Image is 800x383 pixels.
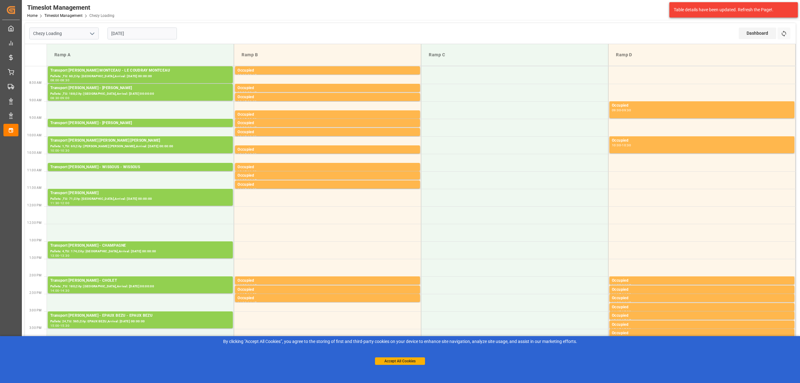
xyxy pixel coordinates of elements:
div: 14:00 [237,284,247,287]
div: Transport [PERSON_NAME] [PERSON_NAME] [PERSON_NAME] [50,138,230,144]
span: 9:00 AM [29,98,42,102]
div: - [247,126,247,129]
div: - [247,301,247,304]
div: Ramp C [426,49,603,61]
div: Occupied [612,304,792,310]
div: 09:30 [247,118,257,121]
div: 10:45 [237,170,247,173]
span: 10:00 AM [27,134,42,137]
span: 1:00 PM [29,239,42,242]
div: Pallets: ,TU: 188,City: [GEOGRAPHIC_DATA],Arrival: [DATE] 00:00:00 [50,91,230,97]
div: 09:30 [622,109,631,112]
div: 14:45 [247,301,257,304]
div: Transport [PERSON_NAME] - CHAMPAGNE [50,243,230,249]
div: 09:45 [247,126,257,129]
span: 8:30 AM [29,81,42,84]
div: Occupied [612,278,792,284]
div: - [247,74,247,77]
div: Occupied [612,295,792,301]
div: 15:00 [622,310,631,313]
div: Occupied [612,313,792,319]
div: - [59,97,60,99]
div: Transport [PERSON_NAME] - EPAUX BEZU - EPAUX BEZU [50,313,230,319]
div: - [621,328,622,331]
div: - [59,254,60,257]
div: Pallets: 24,TU: 565,City: EPAUX BEZU,Arrival: [DATE] 00:00:00 [50,319,230,324]
div: 08:00 [50,79,59,82]
div: - [621,284,622,287]
div: 08:00 [237,74,247,77]
div: 11:00 [237,179,247,182]
input: DD-MM-YYYY [107,28,177,39]
div: - [247,118,247,121]
div: - [247,293,247,296]
span: 3:00 PM [29,309,42,312]
div: Dashboard [739,28,776,39]
div: Occupied [237,94,417,100]
div: 13:00 [50,254,59,257]
div: 14:15 [247,284,257,287]
div: 08:30 [50,97,59,99]
div: Pallets: 3,TU: 847,City: [GEOGRAPHIC_DATA],Arrival: [DATE] 00:00:00 [50,126,230,132]
div: - [247,153,247,156]
div: 15:30 [60,324,69,327]
div: 14:15 [622,284,631,287]
div: - [59,324,60,327]
div: 11:30 [50,202,59,204]
a: Timeslot Management [44,13,82,18]
div: Occupied [237,287,417,293]
div: 15:00 [50,324,59,327]
div: - [59,79,60,82]
div: Occupied [237,120,417,126]
div: 14:15 [612,293,621,296]
div: 14:45 [612,310,621,313]
a: Home [27,13,37,18]
div: Transport [PERSON_NAME] - CHOLET [50,278,230,284]
div: Ramp A [52,49,229,61]
div: - [621,310,622,313]
div: 09:00 [247,100,257,103]
div: 10:30 [247,153,257,156]
div: - [247,170,247,173]
div: Occupied [612,330,792,336]
div: 11:15 [247,179,257,182]
div: Transport [PERSON_NAME] - WISSOUS - WISSOUS [50,164,230,170]
div: 09:15 [237,118,247,121]
span: 3:30 PM [29,326,42,330]
div: 14:30 [60,289,69,292]
div: 10:00 [612,144,621,147]
div: 08:45 [247,91,257,94]
div: - [621,319,622,322]
div: - [59,149,60,152]
button: open menu [87,29,97,38]
div: 09:00 [60,97,69,99]
div: 14:15 [237,293,247,296]
div: Ramp D [613,49,790,61]
div: 14:00 [612,284,621,287]
div: 10:00 [50,149,59,152]
div: 09:45 [237,135,247,138]
div: 15:15 [612,328,621,331]
div: - [247,91,247,94]
div: - [247,284,247,287]
div: - [59,289,60,292]
div: Occupied [237,129,417,135]
div: - [621,301,622,304]
div: Timeslot Management [27,3,114,12]
span: 2:00 PM [29,274,42,277]
div: 14:30 [237,301,247,304]
span: 9:30 AM [29,116,42,119]
div: 15:15 [622,319,631,322]
div: Occupied [237,278,417,284]
div: Pallets: 4,TU: 174,City: [GEOGRAPHIC_DATA],Arrival: [DATE] 00:00:00 [50,249,230,254]
div: 09:30 [237,126,247,129]
div: Transport [PERSON_NAME] - [PERSON_NAME] [50,120,230,126]
span: 2:30 PM [29,291,42,295]
div: Pallets: ,TU: 60,City: [GEOGRAPHIC_DATA],Arrival: [DATE] 00:00:00 [50,74,230,79]
div: Transport [PERSON_NAME] [50,190,230,196]
span: 12:30 PM [27,221,42,224]
div: - [59,202,60,204]
div: Occupied [612,103,792,109]
div: 12:00 [60,202,69,204]
div: Occupied [612,287,792,293]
